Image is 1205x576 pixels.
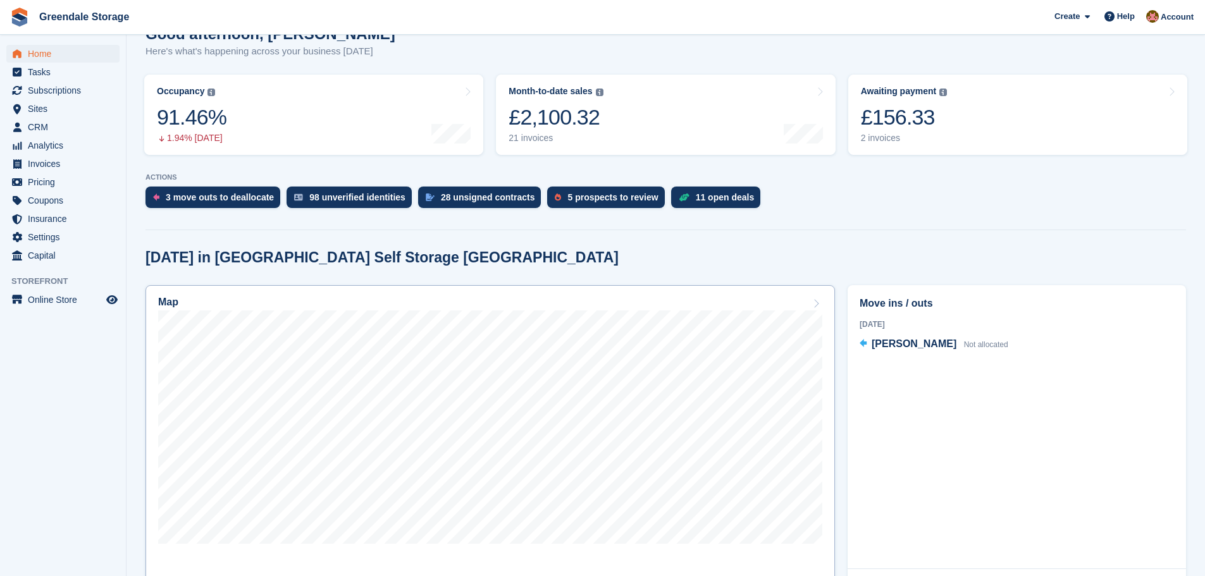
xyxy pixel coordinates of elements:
[6,100,120,118] a: menu
[207,89,215,96] img: icon-info-grey-7440780725fd019a000dd9b08b2336e03edf1995a4989e88bcd33f0948082b44.svg
[28,210,104,228] span: Insurance
[426,193,435,201] img: contract_signature_icon-13c848040528278c33f63329250d36e43548de30e8caae1d1a13099fd9432cc5.svg
[6,155,120,173] a: menu
[157,86,204,97] div: Occupancy
[145,187,287,214] a: 3 move outs to deallocate
[509,133,603,144] div: 21 invoices
[860,336,1008,353] a: [PERSON_NAME] Not allocated
[28,45,104,63] span: Home
[418,187,548,214] a: 28 unsigned contracts
[555,193,561,201] img: prospect-51fa495bee0391a8d652442698ab0144808aea92771e9ea1ae160a38d050c398.svg
[10,8,29,27] img: stora-icon-8386f47178a22dfd0bd8f6a31ec36ba5ce8667c1dd55bd0f319d3a0aa187defe.svg
[6,63,120,81] a: menu
[157,133,226,144] div: 1.94% [DATE]
[1161,11,1194,23] span: Account
[860,296,1174,311] h2: Move ins / outs
[596,89,603,96] img: icon-info-grey-7440780725fd019a000dd9b08b2336e03edf1995a4989e88bcd33f0948082b44.svg
[309,192,405,202] div: 98 unverified identities
[861,86,937,97] div: Awaiting payment
[1117,10,1135,23] span: Help
[28,137,104,154] span: Analytics
[6,137,120,154] a: menu
[509,86,592,97] div: Month-to-date sales
[28,192,104,209] span: Coupons
[860,319,1174,330] div: [DATE]
[441,192,535,202] div: 28 unsigned contracts
[547,187,670,214] a: 5 prospects to review
[28,228,104,246] span: Settings
[6,173,120,191] a: menu
[671,187,767,214] a: 11 open deals
[1054,10,1080,23] span: Create
[6,247,120,264] a: menu
[28,155,104,173] span: Invoices
[6,291,120,309] a: menu
[1146,10,1159,23] img: Justin Swingler
[6,210,120,228] a: menu
[679,193,689,202] img: deal-1b604bf984904fb50ccaf53a9ad4b4a5d6e5aea283cecdc64d6e3604feb123c2.svg
[144,75,483,155] a: Occupancy 91.46% 1.94% [DATE]
[28,247,104,264] span: Capital
[28,291,104,309] span: Online Store
[6,82,120,99] a: menu
[11,275,126,288] span: Storefront
[861,104,948,130] div: £156.33
[6,118,120,136] a: menu
[28,100,104,118] span: Sites
[939,89,947,96] img: icon-info-grey-7440780725fd019a000dd9b08b2336e03edf1995a4989e88bcd33f0948082b44.svg
[287,187,418,214] a: 98 unverified identities
[28,82,104,99] span: Subscriptions
[157,104,226,130] div: 91.46%
[6,45,120,63] a: menu
[166,192,274,202] div: 3 move outs to deallocate
[145,44,395,59] p: Here's what's happening across your business [DATE]
[28,118,104,136] span: CRM
[145,249,619,266] h2: [DATE] in [GEOGRAPHIC_DATA] Self Storage [GEOGRAPHIC_DATA]
[6,228,120,246] a: menu
[158,297,178,308] h2: Map
[6,192,120,209] a: menu
[145,173,1186,181] p: ACTIONS
[696,192,755,202] div: 11 open deals
[28,63,104,81] span: Tasks
[496,75,835,155] a: Month-to-date sales £2,100.32 21 invoices
[104,292,120,307] a: Preview store
[964,340,1008,349] span: Not allocated
[28,173,104,191] span: Pricing
[509,104,603,130] div: £2,100.32
[34,6,134,27] a: Greendale Storage
[294,193,303,201] img: verify_identity-adf6edd0f0f0b5bbfe63781bf79b02c33cf7c696d77639b501bdc392416b5a36.svg
[872,338,956,349] span: [PERSON_NAME]
[153,193,159,201] img: move_outs_to_deallocate_icon-f764333ba52eb49d3ac5e1228854f67142a1ed5810a6f6cc68b1a99e826820c5.svg
[567,192,658,202] div: 5 prospects to review
[861,133,948,144] div: 2 invoices
[848,75,1187,155] a: Awaiting payment £156.33 2 invoices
